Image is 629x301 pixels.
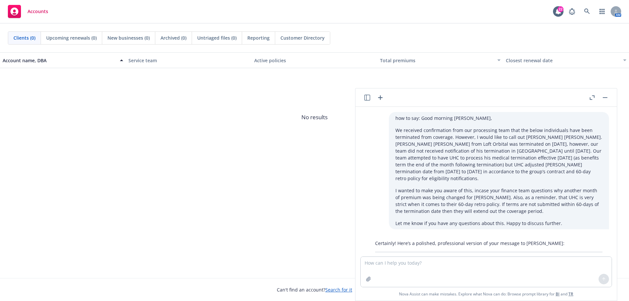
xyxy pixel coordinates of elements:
[596,5,609,18] a: Switch app
[46,34,97,41] span: Upcoming renewals (0)
[380,57,493,64] div: Total premiums
[581,5,594,18] a: Search
[399,287,573,301] span: Nova Assist can make mistakes. Explore what Nova can do: Browse prompt library for and
[197,34,237,41] span: Untriaged files (0)
[28,9,48,14] span: Accounts
[277,286,352,293] span: Can't find an account?
[377,52,503,68] button: Total premiums
[13,34,35,41] span: Clients (0)
[395,127,602,182] p: We received confirmation from our processing team that the below individuals have been terminated...
[395,115,602,122] p: how to say: Good morning [PERSON_NAME],
[568,291,573,297] a: TR
[375,240,602,247] p: Certainly! Here’s a polished, professional version of your message to [PERSON_NAME]:
[395,220,602,227] p: Let me know if you have any questions about this. Happy to discuss further.
[325,287,352,293] a: Search for it
[247,34,270,41] span: Reporting
[506,57,619,64] div: Closest renewal date
[5,2,51,21] a: Accounts
[503,52,629,68] button: Closest renewal date
[558,6,563,12] div: 22
[565,5,579,18] a: Report a Bug
[128,57,249,64] div: Service team
[126,52,252,68] button: Service team
[107,34,150,41] span: New businesses (0)
[395,187,602,215] p: I wanted to make you aware of this, incase your finance team questions why another month of premi...
[280,34,325,41] span: Customer Directory
[252,52,377,68] button: Active policies
[161,34,186,41] span: Archived (0)
[3,57,116,64] div: Account name, DBA
[254,57,375,64] div: Active policies
[556,291,560,297] a: BI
